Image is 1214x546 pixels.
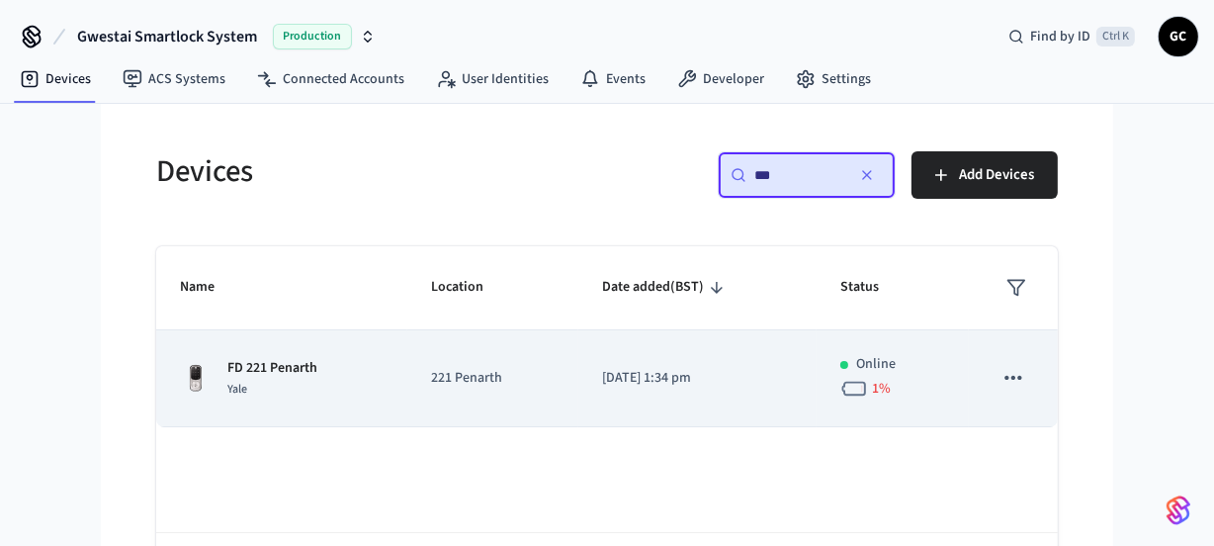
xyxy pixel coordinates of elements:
span: Find by ID [1030,27,1090,46]
p: FD 221 Penarth [227,358,317,379]
span: Production [273,24,352,49]
h5: Devices [156,151,595,192]
img: Yale Assure Touchscreen Wifi Smart Lock, Satin Nickel, Front [180,363,212,395]
span: 1 % [872,379,891,399]
p: [DATE] 1:34 pm [602,368,793,389]
img: SeamLogoGradient.69752ec5.svg [1167,495,1190,526]
div: Find by IDCtrl K [993,19,1151,54]
a: User Identities [420,61,564,97]
a: Connected Accounts [241,61,420,97]
table: sticky table [156,246,1058,427]
p: 221 Penarth [431,368,555,389]
a: Settings [780,61,887,97]
span: Status [840,272,905,303]
span: Add Devices [959,162,1034,188]
span: Ctrl K [1096,27,1135,46]
button: Add Devices [911,151,1058,199]
a: Devices [4,61,107,97]
p: Online [856,354,896,375]
span: Gwestai Smartlock System [77,25,257,48]
span: Date added(BST) [602,272,730,303]
span: Name [180,272,240,303]
span: Location [431,272,509,303]
a: Developer [661,61,780,97]
span: GC [1161,19,1196,54]
a: ACS Systems [107,61,241,97]
span: Yale [227,381,247,398]
a: Events [564,61,661,97]
button: GC [1159,17,1198,56]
